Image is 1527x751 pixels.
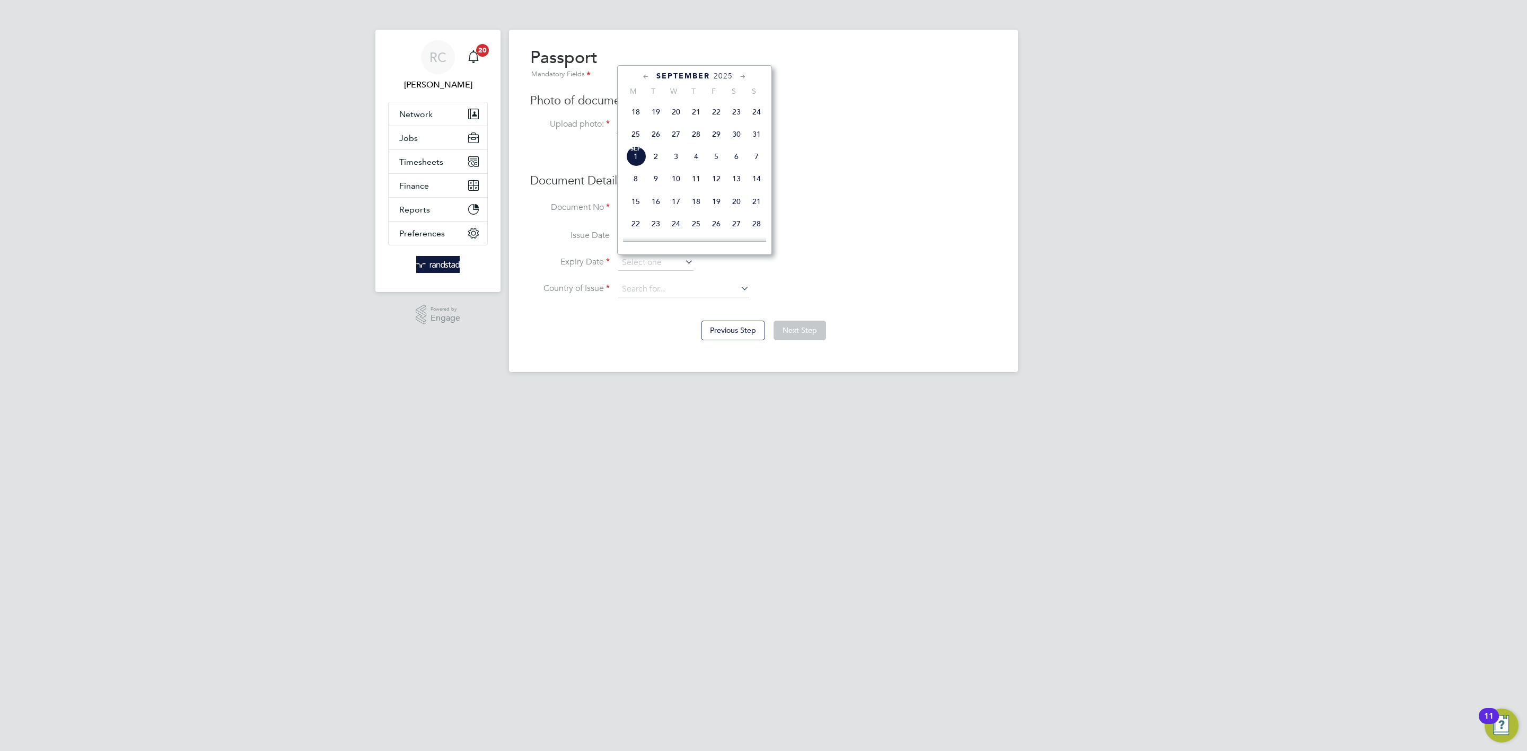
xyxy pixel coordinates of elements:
[530,257,610,268] label: Expiry Date
[686,191,706,211] span: 18
[666,124,686,144] span: 27
[1485,709,1519,743] button: Open Resource Center, 11 new notifications
[726,124,747,144] span: 30
[726,102,747,122] span: 23
[747,191,767,211] span: 21
[389,126,487,149] button: Jobs
[399,157,443,167] span: Timesheets
[626,146,646,152] span: Sep
[686,102,706,122] span: 21
[747,214,767,234] span: 28
[530,283,610,294] label: Country of Issue
[530,119,610,130] label: Upload photo:
[1484,716,1494,730] div: 11
[399,109,433,119] span: Network
[747,169,767,189] span: 14
[706,214,726,234] span: 26
[530,173,997,189] h3: Document Details
[646,169,666,189] span: 9
[399,133,418,143] span: Jobs
[744,86,764,96] span: S
[726,214,747,234] span: 27
[701,321,765,340] button: Previous Step
[666,102,686,122] span: 20
[626,146,646,166] span: 1
[389,102,487,126] button: Network
[626,214,646,234] span: 22
[683,86,704,96] span: T
[724,86,744,96] span: S
[726,191,747,211] span: 20
[666,214,686,234] span: 24
[399,181,429,191] span: Finance
[530,47,598,81] h2: Passport
[704,86,724,96] span: F
[646,236,666,256] span: 30
[726,146,747,166] span: 6
[686,124,706,144] span: 28
[530,93,997,109] h3: Photo of document
[375,30,501,292] nav: Main navigation
[388,40,488,91] a: RC[PERSON_NAME]
[618,281,749,297] input: Search for...
[626,236,646,256] span: 29
[626,124,646,144] span: 25
[646,191,666,211] span: 16
[388,256,488,273] a: Go to home page
[389,150,487,173] button: Timesheets
[666,169,686,189] span: 10
[429,50,446,64] span: RC
[706,169,726,189] span: 12
[389,198,487,221] button: Reports
[389,174,487,197] button: Finance
[706,102,726,122] span: 22
[646,124,666,144] span: 26
[618,255,694,271] input: Select one
[646,102,666,122] span: 19
[476,44,489,57] span: 20
[530,230,610,241] label: Issue Date
[663,86,683,96] span: W
[646,146,666,166] span: 2
[774,321,826,340] button: Next Step
[706,124,726,144] span: 29
[389,222,487,245] button: Preferences
[747,124,767,144] span: 31
[666,191,686,211] span: 17
[726,169,747,189] span: 13
[530,69,598,81] div: Mandatory Fields
[646,214,666,234] span: 23
[706,191,726,211] span: 19
[714,72,733,81] span: 2025
[416,256,460,273] img: randstad-logo-retina.png
[431,314,460,323] span: Engage
[686,169,706,189] span: 11
[747,102,767,122] span: 24
[463,40,484,74] a: 20
[747,146,767,166] span: 7
[626,169,646,189] span: 8
[530,202,610,213] label: Document No
[416,305,461,325] a: Powered byEngage
[626,191,646,211] span: 15
[388,78,488,91] span: Rebecca Cahill
[666,146,686,166] span: 3
[626,102,646,122] span: 18
[399,228,445,238] span: Preferences
[643,86,663,96] span: T
[623,86,643,96] span: M
[706,146,726,166] span: 5
[399,205,430,215] span: Reports
[656,72,710,81] span: September
[686,146,706,166] span: 4
[431,305,460,314] span: Powered by
[686,214,706,234] span: 25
